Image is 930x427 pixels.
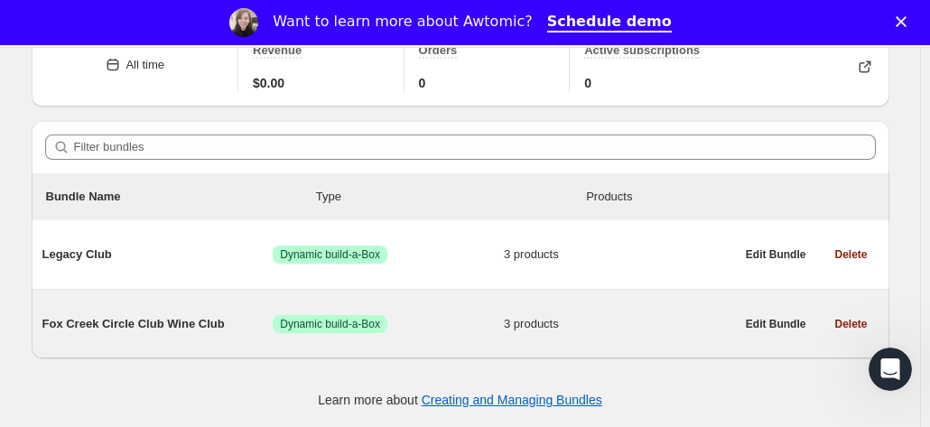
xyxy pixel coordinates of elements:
[869,348,912,391] iframe: Intercom live chat
[823,311,878,337] button: Delete
[584,43,700,57] span: Active subscriptions
[834,317,867,331] span: Delete
[735,242,817,267] button: Edit Bundle
[253,43,302,57] span: Revenue
[746,317,806,331] span: Edit Bundle
[46,188,316,206] p: Bundle Name
[735,311,817,337] button: Edit Bundle
[746,247,806,262] span: Edit Bundle
[42,246,274,264] span: Legacy Club
[316,188,586,206] div: Type
[74,135,876,160] input: Filter bundles
[419,74,426,92] span: 0
[42,315,274,333] span: Fox Creek Circle Club Wine Club
[547,13,672,32] a: Schedule demo
[253,74,284,92] span: $0.00
[280,317,380,331] span: Dynamic build-a-Box
[229,8,258,37] img: Profile image for Emily
[504,315,735,333] span: 3 products
[126,56,164,74] div: All time
[504,246,735,264] span: 3 products
[834,247,867,262] span: Delete
[280,247,380,262] span: Dynamic build-a-Box
[586,188,856,206] div: Products
[422,393,602,407] a: Creating and Managing Bundles
[896,16,914,27] div: Close
[584,74,591,92] span: 0
[823,242,878,267] button: Delete
[318,391,601,409] p: Learn more about
[273,13,532,31] div: Want to learn more about Awtomic?
[419,43,458,57] span: Orders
